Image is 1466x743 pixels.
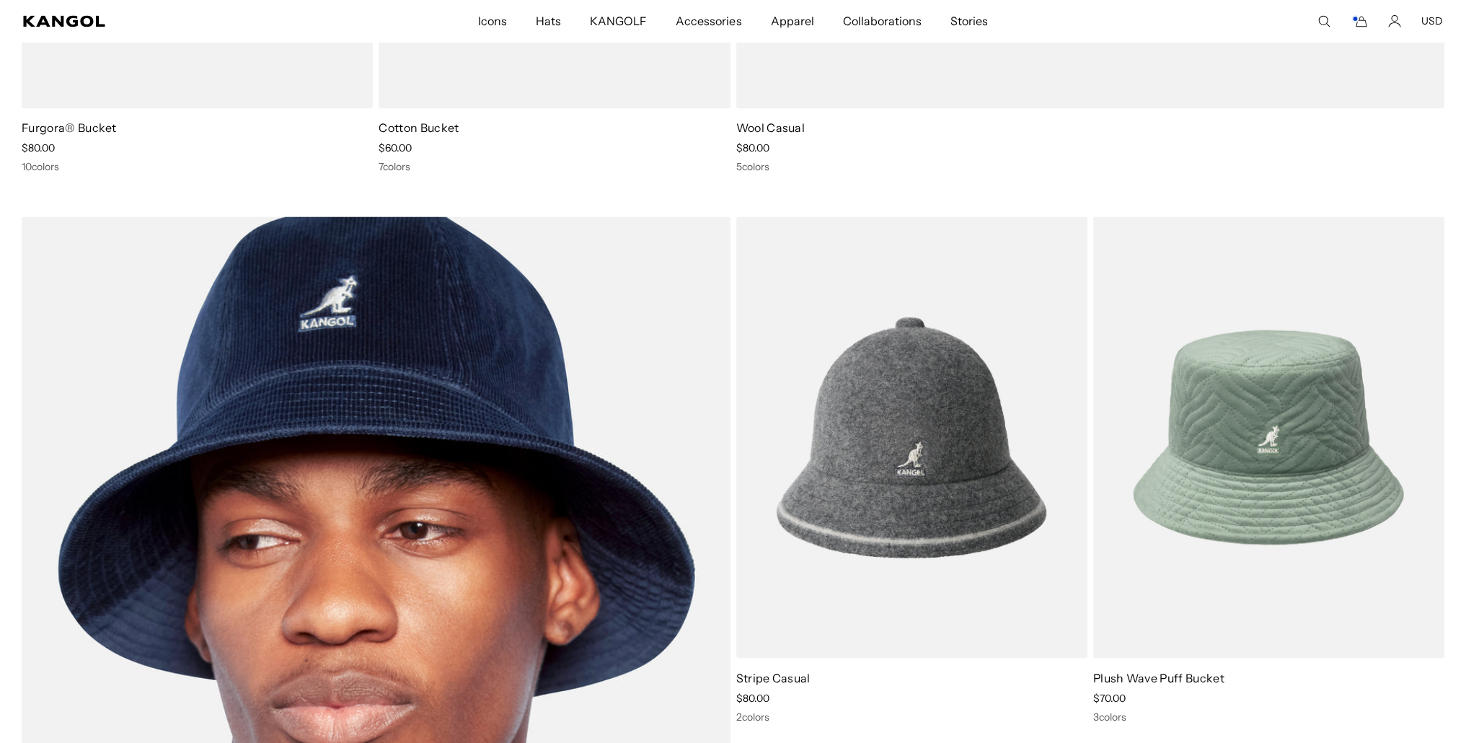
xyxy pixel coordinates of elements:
[736,141,769,154] span: $80.00
[1093,670,1224,685] a: Plush Wave Puff Bucket
[736,670,811,685] a: Stripe Casual
[736,216,1087,658] img: Stripe Casual
[23,15,317,27] a: Kangol
[736,120,805,135] a: Wool Casual
[379,160,730,173] div: 7 colors
[379,141,412,154] span: $60.00
[1351,14,1368,27] button: Cart
[379,120,459,135] a: Cotton Bucket
[22,160,373,173] div: 10 colors
[1421,14,1443,27] button: USD
[22,120,117,135] a: Furgora® Bucket
[22,141,55,154] span: $80.00
[1093,691,1126,704] span: $70.00
[1093,216,1444,658] img: Plush Wave Puff Bucket
[1317,14,1330,27] summary: Search here
[736,710,1087,723] div: 2 colors
[1388,14,1401,27] a: Account
[736,160,1445,173] div: 5 colors
[736,691,769,704] span: $80.00
[1093,710,1444,723] div: 3 colors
